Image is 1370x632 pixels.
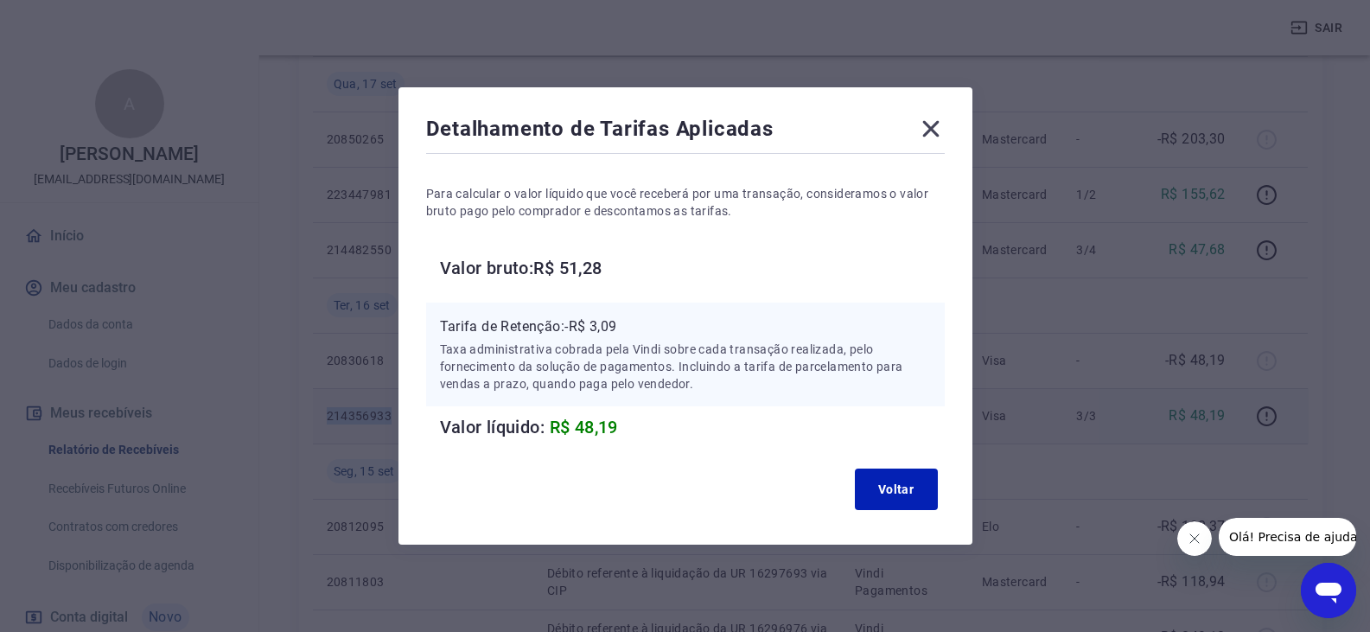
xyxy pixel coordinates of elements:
[426,115,945,150] div: Detalhamento de Tarifas Aplicadas
[855,469,938,510] button: Voltar
[440,413,945,441] h6: Valor líquido:
[1301,563,1356,618] iframe: Botão para abrir a janela de mensagens
[426,185,945,220] p: Para calcular o valor líquido que você receberá por uma transação, consideramos o valor bruto pag...
[550,417,618,437] span: R$ 48,19
[440,341,931,393] p: Taxa administrativa cobrada pela Vindi sobre cada transação realizada, pelo fornecimento da soluç...
[440,316,931,337] p: Tarifa de Retenção: -R$ 3,09
[1177,521,1212,556] iframe: Fechar mensagem
[10,12,145,26] span: Olá! Precisa de ajuda?
[1219,518,1356,556] iframe: Mensagem da empresa
[440,254,945,282] h6: Valor bruto: R$ 51,28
